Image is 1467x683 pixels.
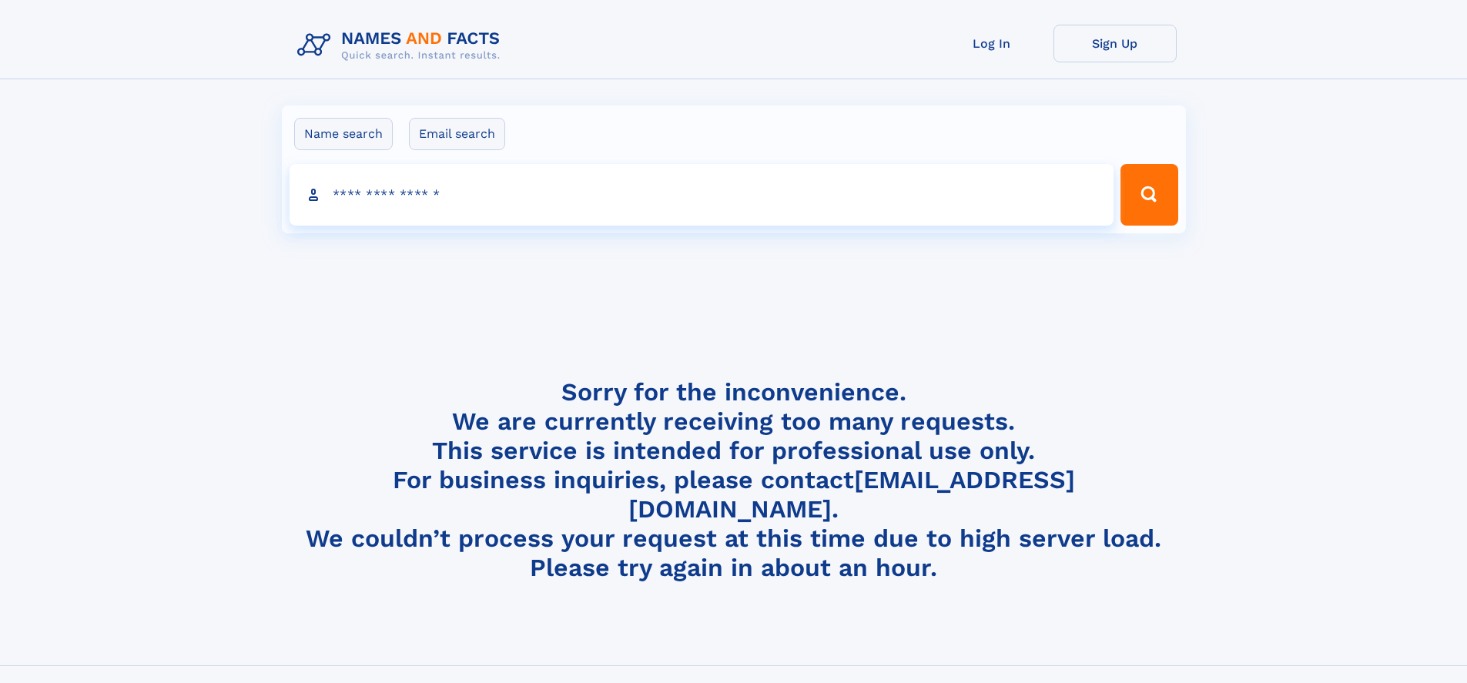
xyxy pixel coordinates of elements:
[409,118,505,150] label: Email search
[628,465,1075,524] a: [EMAIL_ADDRESS][DOMAIN_NAME]
[291,377,1177,583] h4: Sorry for the inconvenience. We are currently receiving too many requests. This service is intend...
[1053,25,1177,62] a: Sign Up
[290,164,1114,226] input: search input
[294,118,393,150] label: Name search
[291,25,513,66] img: Logo Names and Facts
[1120,164,1177,226] button: Search Button
[930,25,1053,62] a: Log In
